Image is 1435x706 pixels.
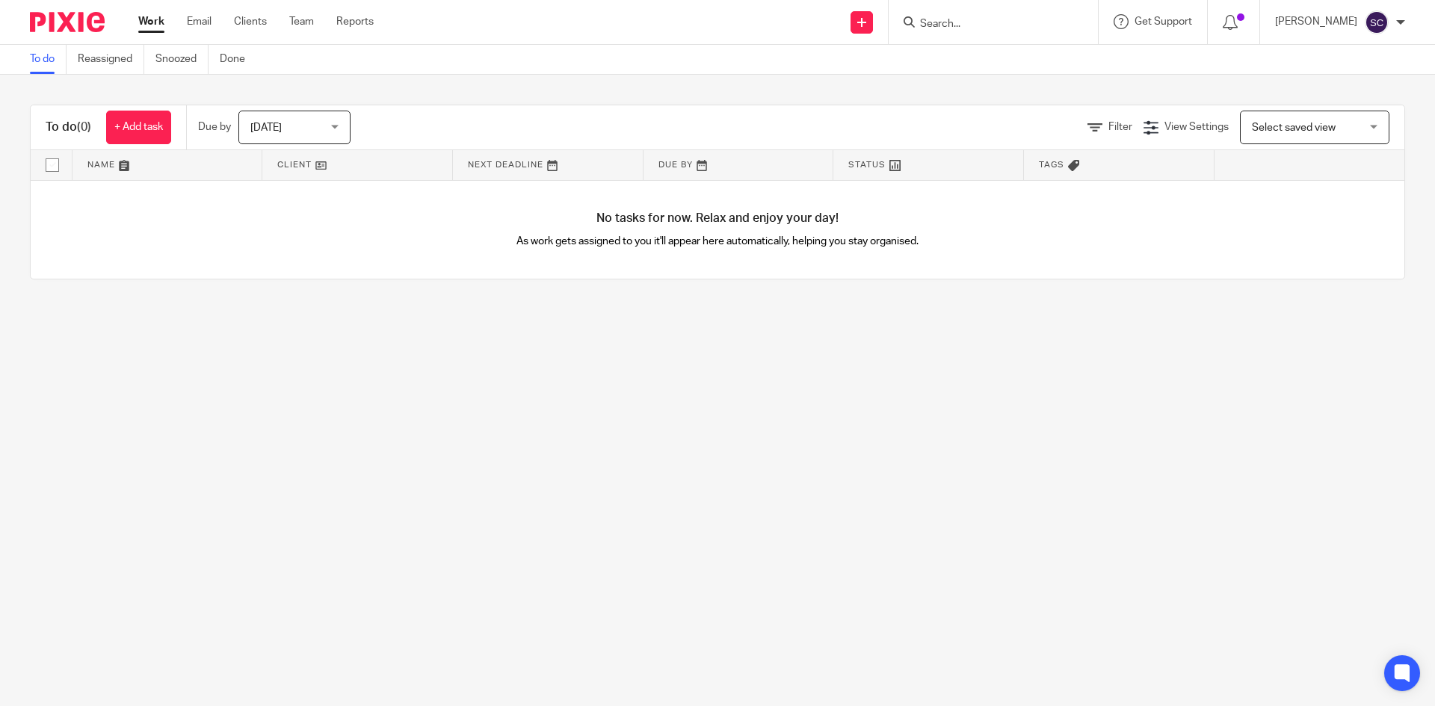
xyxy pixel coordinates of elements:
a: Done [220,45,256,74]
a: + Add task [106,111,171,144]
p: Due by [198,120,231,134]
a: Work [138,14,164,29]
span: Filter [1108,122,1132,132]
span: (0) [77,121,91,133]
h4: No tasks for now. Relax and enjoy your day! [31,211,1404,226]
a: Reports [336,14,374,29]
p: [PERSON_NAME] [1275,14,1357,29]
a: Snoozed [155,45,209,74]
a: Email [187,14,212,29]
span: [DATE] [250,123,282,133]
span: Select saved view [1252,123,1336,133]
a: To do [30,45,67,74]
span: Tags [1039,161,1064,169]
img: Pixie [30,12,105,32]
a: Reassigned [78,45,144,74]
p: As work gets assigned to you it'll appear here automatically, helping you stay organised. [374,234,1061,249]
h1: To do [46,120,91,135]
span: Get Support [1135,16,1192,27]
span: View Settings [1164,122,1229,132]
img: svg%3E [1365,10,1389,34]
input: Search [919,18,1053,31]
a: Clients [234,14,267,29]
a: Team [289,14,314,29]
